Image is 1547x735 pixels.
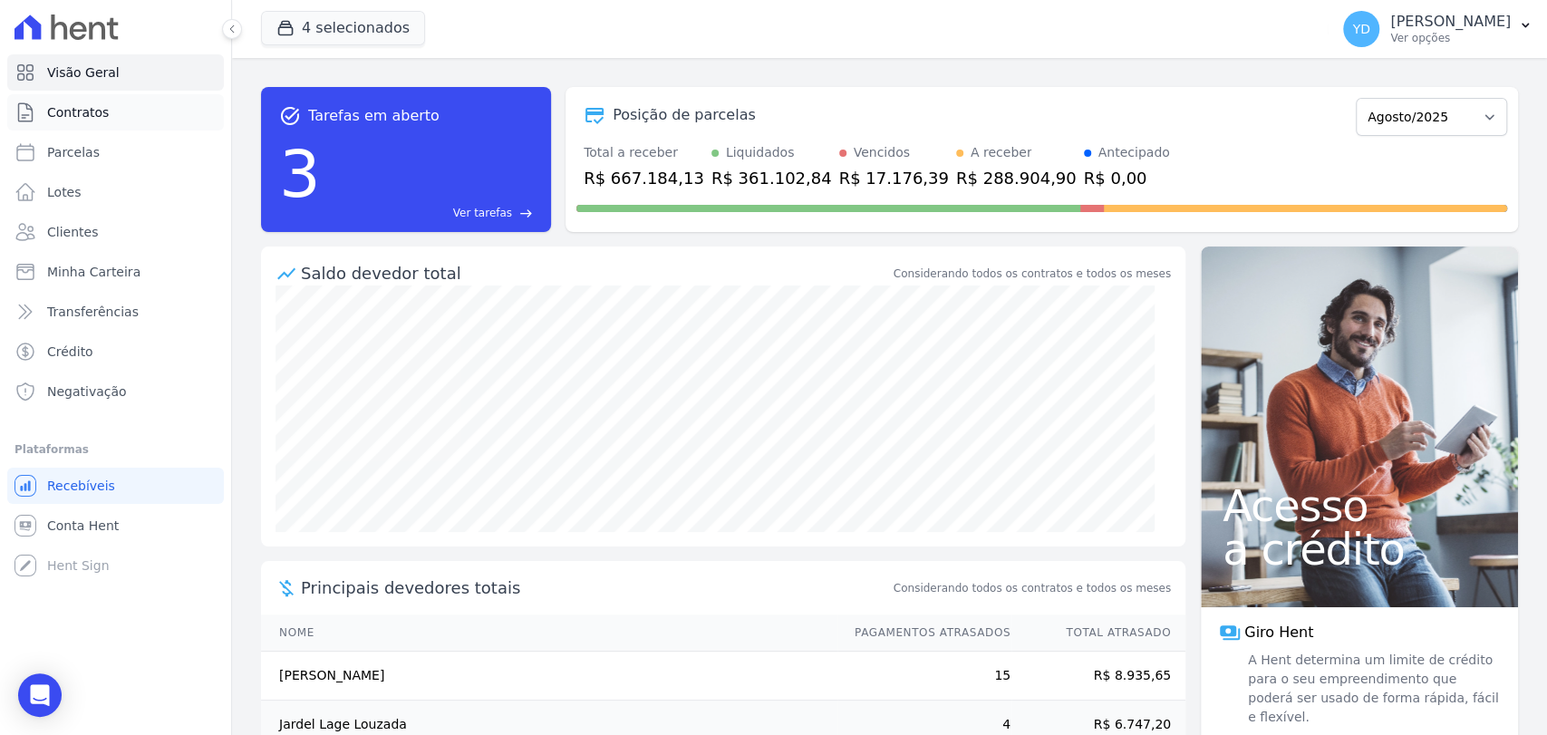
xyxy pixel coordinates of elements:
[1244,622,1313,643] span: Giro Hent
[7,508,224,544] a: Conta Hent
[1390,13,1511,31] p: [PERSON_NAME]
[328,205,533,221] a: Ver tarefas east
[1329,4,1547,54] button: YD [PERSON_NAME] Ver opções
[7,54,224,91] a: Visão Geral
[47,223,98,241] span: Clientes
[47,303,139,321] span: Transferências
[301,261,890,285] div: Saldo devedor total
[279,127,321,221] div: 3
[839,166,949,190] div: R$ 17.176,39
[18,673,62,717] div: Open Intercom Messenger
[956,166,1077,190] div: R$ 288.904,90
[7,294,224,330] a: Transferências
[894,580,1171,596] span: Considerando todos os contratos e todos os meses
[726,143,795,162] div: Liquidados
[837,652,1011,701] td: 15
[854,143,910,162] div: Vencidos
[584,143,704,162] div: Total a receber
[308,105,440,127] span: Tarefas em aberto
[7,214,224,250] a: Clientes
[837,614,1011,652] th: Pagamentos Atrasados
[1011,652,1185,701] td: R$ 8.935,65
[1244,651,1500,727] span: A Hent determina um limite de crédito para o seu empreendimento que poderá ser usado de forma ráp...
[519,207,533,220] span: east
[1098,143,1170,162] div: Antecipado
[1011,614,1185,652] th: Total Atrasado
[1223,484,1496,527] span: Acesso
[7,174,224,210] a: Lotes
[261,11,425,45] button: 4 selecionados
[7,334,224,370] a: Crédito
[301,575,890,600] span: Principais devedores totais
[1084,166,1170,190] div: R$ 0,00
[261,652,837,701] td: [PERSON_NAME]
[711,166,832,190] div: R$ 361.102,84
[453,205,512,221] span: Ver tarefas
[7,94,224,131] a: Contratos
[1223,527,1496,571] span: a crédito
[47,517,119,535] span: Conta Hent
[47,183,82,201] span: Lotes
[47,103,109,121] span: Contratos
[613,104,756,126] div: Posição de parcelas
[15,439,217,460] div: Plataformas
[584,166,704,190] div: R$ 667.184,13
[47,382,127,401] span: Negativação
[1390,31,1511,45] p: Ver opções
[261,614,837,652] th: Nome
[7,468,224,504] a: Recebíveis
[47,143,100,161] span: Parcelas
[47,477,115,495] span: Recebíveis
[971,143,1032,162] div: A receber
[47,343,93,361] span: Crédito
[7,254,224,290] a: Minha Carteira
[279,105,301,127] span: task_alt
[7,373,224,410] a: Negativação
[1352,23,1369,35] span: YD
[894,266,1171,282] div: Considerando todos os contratos e todos os meses
[47,263,140,281] span: Minha Carteira
[47,63,120,82] span: Visão Geral
[7,134,224,170] a: Parcelas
